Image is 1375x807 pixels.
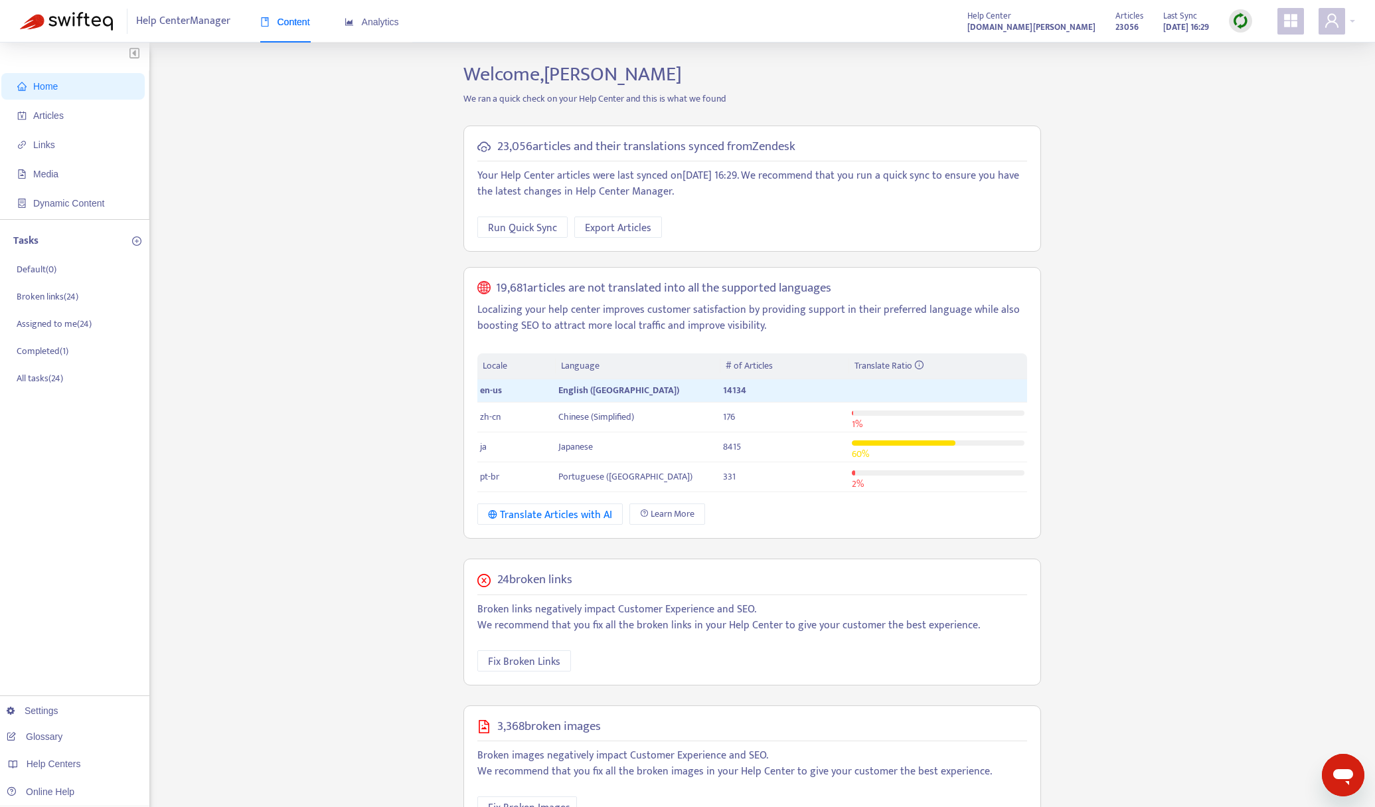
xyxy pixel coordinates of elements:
[13,233,39,249] p: Tasks
[852,476,864,492] span: 2 %
[852,446,869,462] span: 60 %
[477,748,1027,780] p: Broken images negatively impact Customer Experience and SEO. We recommend that you fix all the br...
[17,111,27,120] span: account-book
[463,58,682,91] span: Welcome, [PERSON_NAME]
[723,409,735,424] span: 176
[477,574,491,587] span: close-circle
[723,383,746,398] span: 14134
[477,302,1027,334] p: Localizing your help center improves customer satisfaction by providing support in their preferre...
[480,439,487,454] span: ja
[17,317,92,331] p: Assigned to me ( 24 )
[477,281,491,296] span: global
[477,353,556,379] th: Locale
[477,650,571,672] button: Fix Broken Links
[1232,13,1249,29] img: sync.dc5367851b00ba804db3.png
[27,759,81,769] span: Help Centers
[1115,9,1143,23] span: Articles
[967,20,1095,35] strong: [DOMAIN_NAME][PERSON_NAME]
[477,503,623,525] button: Translate Articles with AI
[17,344,68,358] p: Completed ( 1 )
[558,409,634,424] span: Chinese (Simplified)
[480,409,501,424] span: zh-cn
[33,110,64,121] span: Articles
[488,507,612,523] div: Translate Articles with AI
[1322,754,1364,796] iframe: メッセージングウィンドウを開くボタン
[7,786,74,797] a: Online Help
[497,719,601,735] h5: 3,368 broken images
[558,469,692,484] span: Portuguese ([GEOGRAPHIC_DATA])
[854,359,1022,373] div: Translate Ratio
[497,139,795,155] h5: 23,056 articles and their translations synced from Zendesk
[477,140,491,153] span: cloud-sync
[1115,20,1139,35] strong: 23056
[574,217,662,238] button: Export Articles
[558,439,593,454] span: Japanese
[488,654,560,670] span: Fix Broken Links
[496,281,831,296] h5: 19,681 articles are not translated into all the supported languages
[720,353,849,379] th: # of Articles
[967,19,1095,35] a: [DOMAIN_NAME][PERSON_NAME]
[33,198,104,209] span: Dynamic Content
[723,469,736,484] span: 331
[477,720,491,733] span: file-image
[17,140,27,149] span: link
[345,17,354,27] span: area-chart
[558,383,679,398] span: English ([GEOGRAPHIC_DATA])
[345,17,399,27] span: Analytics
[1163,20,1209,35] strong: [DATE] 16:29
[453,92,1051,106] p: We ran a quick check on your Help Center and this is what we found
[33,139,55,150] span: Links
[477,602,1027,634] p: Broken links negatively impact Customer Experience and SEO. We recommend that you fix all the bro...
[480,383,502,398] span: en-us
[852,416,862,432] span: 1 %
[1324,13,1340,29] span: user
[33,169,58,179] span: Media
[556,353,720,379] th: Language
[1283,13,1299,29] span: appstore
[7,731,62,742] a: Glossary
[497,573,572,588] h5: 24 broken links
[967,9,1011,23] span: Help Center
[132,236,141,246] span: plus-circle
[17,82,27,91] span: home
[17,169,27,179] span: file-image
[477,217,568,238] button: Run Quick Sync
[17,371,63,385] p: All tasks ( 24 )
[488,220,557,236] span: Run Quick Sync
[17,199,27,208] span: container
[651,507,694,521] span: Learn More
[7,705,58,716] a: Settings
[1163,9,1197,23] span: Last Sync
[260,17,310,27] span: Content
[20,12,113,31] img: Swifteq
[17,290,78,304] p: Broken links ( 24 )
[723,439,741,454] span: 8415
[33,81,58,92] span: Home
[480,469,499,484] span: pt-br
[260,17,270,27] span: book
[17,262,56,276] p: Default ( 0 )
[477,168,1027,200] p: Your Help Center articles were last synced on [DATE] 16:29 . We recommend that you run a quick sy...
[585,220,651,236] span: Export Articles
[136,9,230,34] span: Help Center Manager
[629,503,705,525] a: Learn More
